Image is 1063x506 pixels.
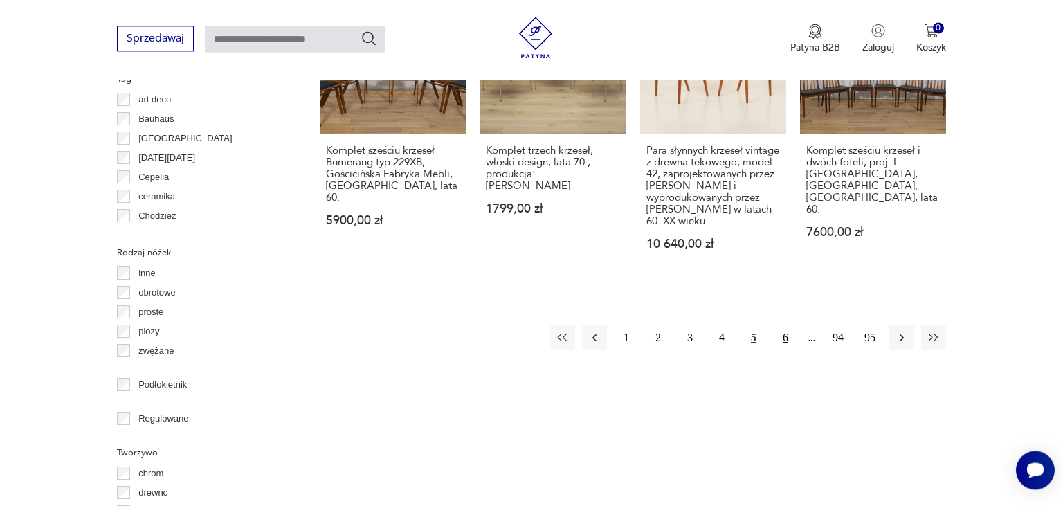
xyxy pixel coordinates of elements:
p: obrotowe [138,285,175,300]
img: Ikona koszyka [925,24,938,37]
p: Koszyk [916,41,946,54]
h3: Komplet sześciu krzeseł i dwóch foteli, proj. L. [GEOGRAPHIC_DATA], [GEOGRAPHIC_DATA], [GEOGRAPHI... [806,145,940,215]
button: 6 [773,325,798,350]
button: 95 [857,325,882,350]
p: Ćmielów [138,228,173,243]
p: 1799,00 zł [486,203,619,215]
button: 2 [646,325,671,350]
a: Sprzedawaj [117,35,194,44]
p: Cepelia [138,170,169,185]
button: 1 [614,325,639,350]
img: Ikona medalu [808,24,822,39]
p: ceramika [138,189,175,204]
a: Ikona medaluPatyna B2B [790,24,840,54]
button: Sprzedawaj [117,26,194,51]
p: zwężane [138,343,174,359]
p: proste [138,305,163,320]
button: 4 [709,325,734,350]
p: [DATE][DATE] [138,150,195,165]
iframe: Smartsupp widget button [1016,451,1055,489]
p: Bauhaus [138,111,174,127]
p: [GEOGRAPHIC_DATA] [138,131,232,146]
button: 3 [678,325,702,350]
div: 0 [933,22,945,34]
p: chrom [138,466,163,481]
p: Regulowane [138,411,188,426]
img: Patyna - sklep z meblami i dekoracjami vintage [515,17,556,58]
p: art deco [138,92,171,107]
p: 7600,00 zł [806,226,940,238]
p: Zaloguj [862,41,894,54]
p: Patyna B2B [790,41,840,54]
p: inne [138,266,156,281]
button: 94 [826,325,851,350]
button: Zaloguj [862,24,894,54]
button: 5 [741,325,766,350]
h3: Para słynnych krzeseł vintage z drewna tekowego, model 42, zaprojektowanych przez [PERSON_NAME] i... [646,145,780,227]
p: 5900,00 zł [326,215,460,226]
button: Szukaj [361,30,377,46]
p: 10 640,00 zł [646,238,780,250]
h3: Komplet sześciu krzeseł Bumerang typ 229XB, Gościcińska Fabryka Mebli, [GEOGRAPHIC_DATA], lata 60. [326,145,460,204]
img: Ikonka użytkownika [871,24,885,37]
p: Tworzywo [117,445,287,460]
h3: Komplet trzech krzeseł, włoski design, lata 70., produkcja: [PERSON_NAME] [486,145,619,192]
button: 0Koszyk [916,24,946,54]
p: drewno [138,485,168,500]
p: Rodzaj nóżek [117,245,287,260]
p: Podłokietnik [138,377,187,392]
p: Chodzież [138,208,176,224]
button: Patyna B2B [790,24,840,54]
p: płozy [138,324,159,339]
